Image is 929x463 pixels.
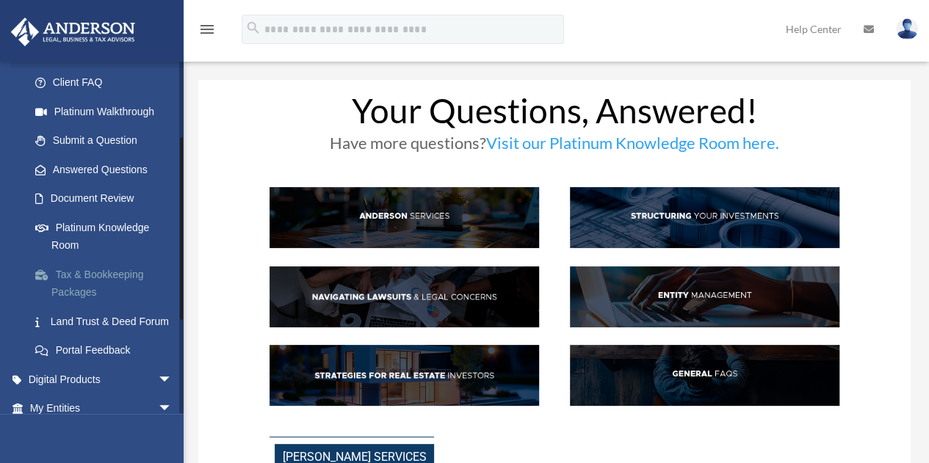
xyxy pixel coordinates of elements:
a: Submit a Question [21,126,195,156]
a: Portal Feedback [21,336,195,365]
i: menu [198,21,216,38]
a: Visit our Platinum Knowledge Room here. [486,133,779,160]
a: My Entitiesarrow_drop_down [10,394,195,423]
h3: Have more questions? [270,135,839,158]
span: arrow_drop_down [158,394,187,424]
a: Land Trust & Deed Forum [21,307,195,336]
a: Client FAQ [21,68,187,98]
img: Anderson Advisors Platinum Portal [7,18,140,46]
i: search [245,20,261,36]
img: StructInv_hdr [570,187,839,248]
a: Platinum Walkthrough [21,97,195,126]
img: GenFAQ_hdr [570,345,839,406]
img: User Pic [896,18,918,40]
h1: Your Questions, Answered! [270,94,839,135]
a: Tax & Bookkeeping Packages [21,260,195,307]
a: menu [198,26,216,38]
img: NavLaw_hdr [270,266,539,327]
img: EntManag_hdr [570,266,839,327]
a: Digital Productsarrow_drop_down [10,365,195,394]
img: StratsRE_hdr [270,345,539,406]
a: Document Review [21,184,195,214]
a: Answered Questions [21,155,195,184]
span: arrow_drop_down [158,365,187,395]
img: AndServ_hdr [270,187,539,248]
a: Platinum Knowledge Room [21,213,195,260]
